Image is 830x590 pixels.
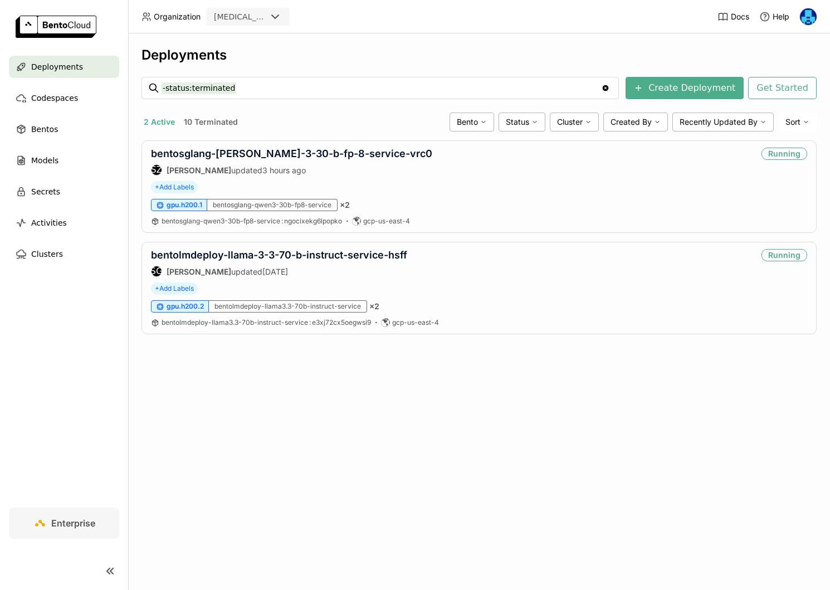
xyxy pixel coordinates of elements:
[31,216,67,230] span: Activities
[680,117,758,127] span: Recently Updated By
[162,79,601,97] input: Search
[457,117,478,127] span: Bento
[340,200,350,210] span: × 2
[761,148,807,160] div: Running
[800,8,817,25] img: Yi Guo
[31,123,58,136] span: Bentos
[16,16,96,38] img: logo
[151,164,162,175] div: Shenyang Zhao
[167,165,231,175] strong: [PERSON_NAME]
[267,12,268,23] input: Selected revia.
[162,217,342,225] span: bentosglang-qwen3-30b-fp8-service ngocixekg6lpopko
[603,113,668,131] div: Created By
[778,113,817,131] div: Sort
[601,84,610,92] svg: Clear value
[152,266,162,276] div: SG
[9,181,119,203] a: Secrets
[369,301,379,311] span: × 2
[761,249,807,261] div: Running
[162,318,371,327] a: bentolmdeploy-llama3.3-70b-instruct-service:e3xj72cx5oegwsi9
[151,148,432,159] a: bentosglang-[PERSON_NAME]-3-30-b-fp-8-service-vrc0
[9,212,119,234] a: Activities
[151,249,407,261] a: bentolmdeploy-llama-3-3-70-b-instruct-service-hsff
[773,12,789,22] span: Help
[281,217,283,225] span: :
[550,113,599,131] div: Cluster
[182,115,240,129] button: 10 Terminated
[152,165,162,175] div: SZ
[9,118,119,140] a: Bentos
[262,267,288,276] span: [DATE]
[31,91,78,105] span: Codespaces
[611,117,652,127] span: Created By
[167,267,231,276] strong: [PERSON_NAME]
[31,154,58,167] span: Models
[9,87,119,109] a: Codespaces
[31,60,83,74] span: Deployments
[151,266,162,277] div: Steve Guo
[392,318,439,327] span: gcp-us-east-4
[162,318,371,326] span: bentolmdeploy-llama3.3-70b-instruct-service e3xj72cx5oegwsi9
[785,117,800,127] span: Sort
[759,11,789,22] div: Help
[672,113,774,131] div: Recently Updated By
[214,11,266,22] div: [MEDICAL_DATA]
[557,117,583,127] span: Cluster
[31,185,60,198] span: Secrets
[717,11,749,22] a: Docs
[151,164,432,175] div: updated
[450,113,494,131] div: Bento
[151,181,198,193] span: +Add Labels
[51,518,95,529] span: Enterprise
[31,247,63,261] span: Clusters
[9,56,119,78] a: Deployments
[506,117,529,127] span: Status
[209,300,367,313] div: bentolmdeploy-llama3.3-70b-instruct-service
[731,12,749,22] span: Docs
[363,217,410,226] span: gcp-us-east-4
[167,201,202,209] span: gpu.h200.1
[309,318,311,326] span: :
[9,243,119,265] a: Clusters
[167,302,204,311] span: gpu.h200.2
[748,77,817,99] button: Get Started
[499,113,545,131] div: Status
[151,282,198,295] span: +Add Labels
[141,115,177,129] button: 2 Active
[207,199,338,211] div: bentosglang-qwen3-30b-fp8-service
[162,217,342,226] a: bentosglang-qwen3-30b-fp8-service:ngocixekg6lpopko
[9,508,119,539] a: Enterprise
[151,266,407,277] div: updated
[141,47,817,64] div: Deployments
[9,149,119,172] a: Models
[626,77,744,99] button: Create Deployment
[262,165,306,175] span: 3 hours ago
[154,12,201,22] span: Organization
